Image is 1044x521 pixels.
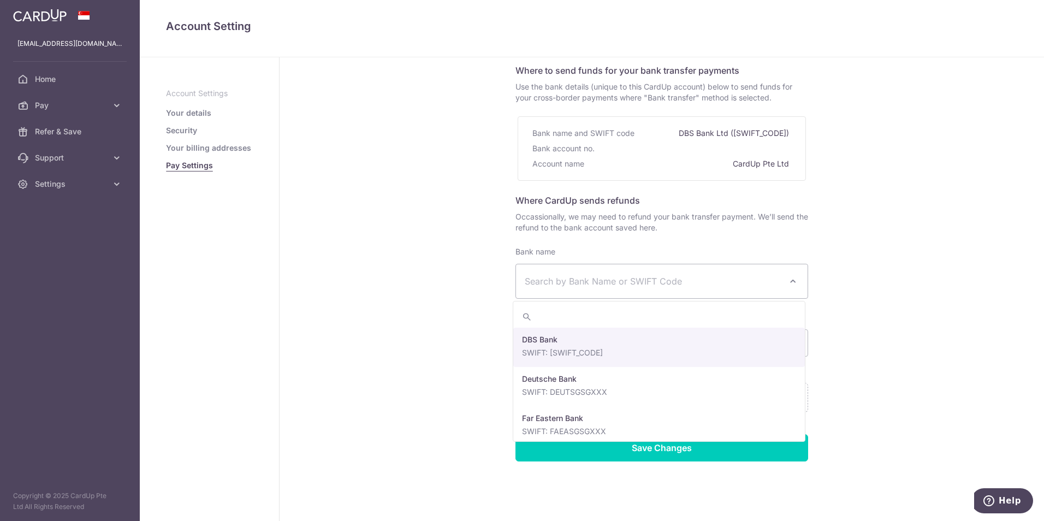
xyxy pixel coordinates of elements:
[522,334,796,345] p: DBS Bank
[532,141,597,156] div: Bank account no.
[35,74,107,85] span: Home
[35,100,107,111] span: Pay
[974,488,1033,516] iframe: Opens a widget where you can find more information
[522,387,796,398] p: SWIFT: DEUTSGSGXXX
[532,126,637,141] div: Bank name and SWIFT code
[166,88,253,99] p: Account Settings
[35,152,107,163] span: Support
[35,126,107,137] span: Refer & Save
[515,211,808,233] span: Occassionally, we may need to refund your bank transfer payment. We’ll send the refund to the ban...
[522,347,796,358] p: SWIFT: [SWIFT_CODE]
[515,246,555,257] label: Bank name
[35,179,107,190] span: Settings
[522,374,796,384] p: Deutsche Bank
[166,108,211,119] a: Your details
[532,156,586,171] div: Account name
[522,413,796,424] p: Far Eastern Bank
[166,160,213,171] a: Pay Settings
[733,156,791,171] div: CardUp Pte Ltd
[13,9,67,22] img: CardUp
[515,195,640,206] span: Where CardUp sends refunds
[515,434,808,461] input: Save Changes
[679,126,791,141] div: DBS Bank Ltd ([SWIFT_CODE])
[515,81,808,103] span: Use the bank details (unique to this CardUp account) below to send funds for your cross-border pa...
[166,20,251,33] span: translation missing: en.refund_bank_accounts.show.title.account_setting
[515,65,739,76] span: Where to send funds for your bank transfer payments
[166,143,251,153] a: Your billing addresses
[522,426,796,437] p: SWIFT: FAEASGSGXXX
[17,38,122,49] p: [EMAIL_ADDRESS][DOMAIN_NAME]
[525,275,781,288] span: Search by Bank Name or SWIFT Code
[166,125,197,136] a: Security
